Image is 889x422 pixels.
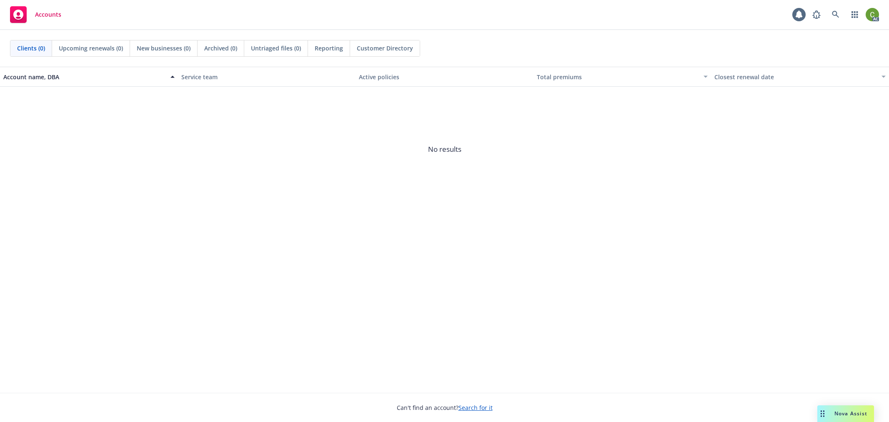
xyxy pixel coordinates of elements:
[178,67,356,87] button: Service team
[537,73,699,81] div: Total premiums
[35,11,61,18] span: Accounts
[808,6,825,23] a: Report a Bug
[827,6,844,23] a: Search
[17,44,45,53] span: Clients (0)
[181,73,353,81] div: Service team
[137,44,190,53] span: New businesses (0)
[834,410,867,417] span: Nova Assist
[866,8,879,21] img: photo
[714,73,876,81] div: Closest renewal date
[711,67,889,87] button: Closest renewal date
[533,67,711,87] button: Total premiums
[458,404,493,412] a: Search for it
[357,44,413,53] span: Customer Directory
[204,44,237,53] span: Archived (0)
[59,44,123,53] span: Upcoming renewals (0)
[7,3,65,26] a: Accounts
[817,405,828,422] div: Drag to move
[846,6,863,23] a: Switch app
[315,44,343,53] span: Reporting
[359,73,530,81] div: Active policies
[817,405,874,422] button: Nova Assist
[397,403,493,412] span: Can't find an account?
[3,73,165,81] div: Account name, DBA
[356,67,533,87] button: Active policies
[251,44,301,53] span: Untriaged files (0)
